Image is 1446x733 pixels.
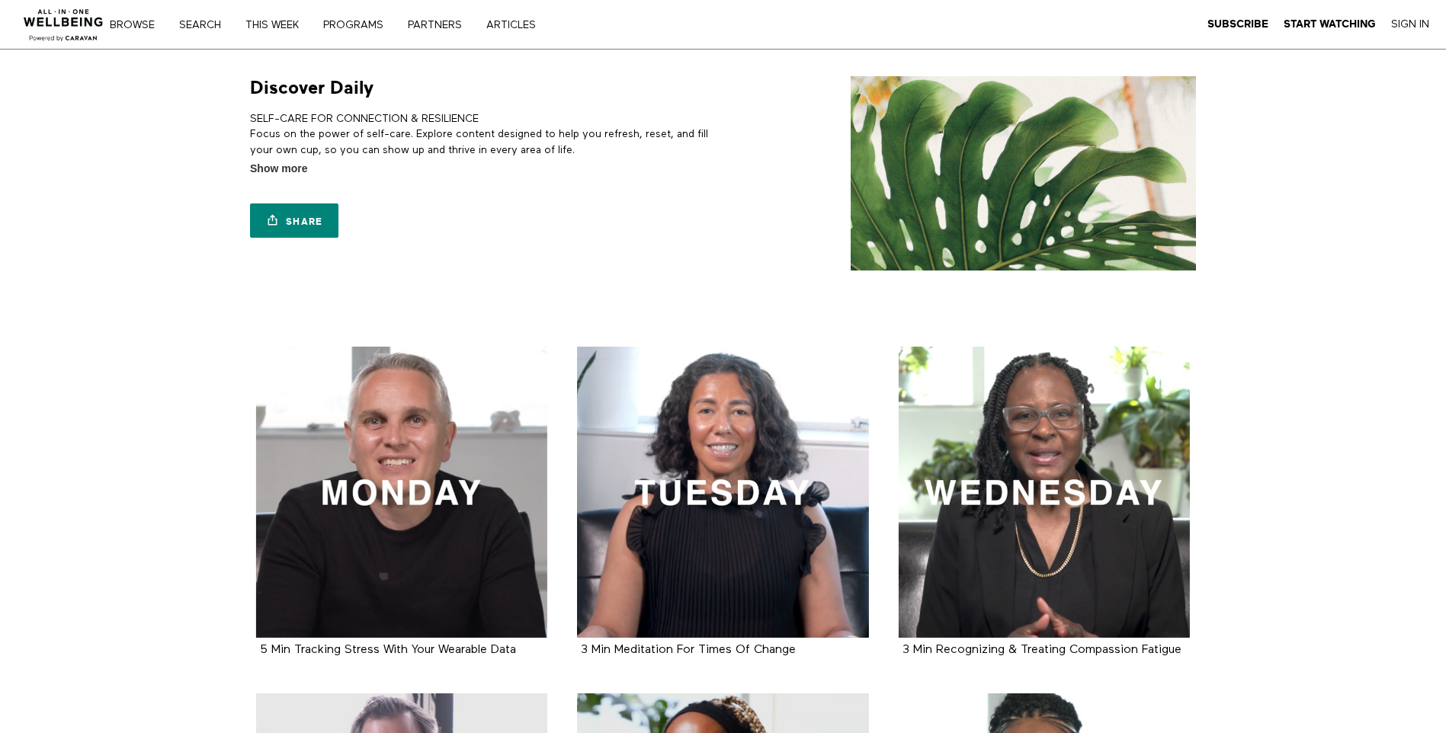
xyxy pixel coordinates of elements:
a: 3 Min Recognizing & Treating Compassion Fatigue [899,347,1191,639]
a: 5 Min Tracking Stress With Your Wearable Data [256,347,548,639]
img: Discover Daily [851,76,1196,270]
a: Subscribe [1207,18,1268,31]
p: SELF-CARE FOR CONNECTION & RESILIENCE Focus on the power of self-care. Explore content designed t... [250,111,717,158]
strong: Subscribe [1207,18,1268,30]
a: THIS WEEK [240,20,315,30]
a: 3 Min Recognizing & Treating Compassion Fatigue [903,644,1181,655]
a: 5 Min Tracking Stress With Your Wearable Data [260,644,516,655]
a: 3 Min Meditation For Times Of Change [577,347,869,639]
a: Start Watching [1284,18,1376,31]
a: Search [174,20,237,30]
span: Show more [250,161,307,177]
a: 3 Min Meditation For Times Of Change [581,644,796,655]
a: ARTICLES [481,20,552,30]
a: PARTNERS [402,20,478,30]
a: Sign In [1391,18,1429,31]
a: Share [250,203,338,238]
a: Browse [104,20,171,30]
nav: Primary [120,17,567,32]
strong: Start Watching [1284,18,1376,30]
h1: Discover Daily [250,76,374,100]
a: PROGRAMS [318,20,399,30]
